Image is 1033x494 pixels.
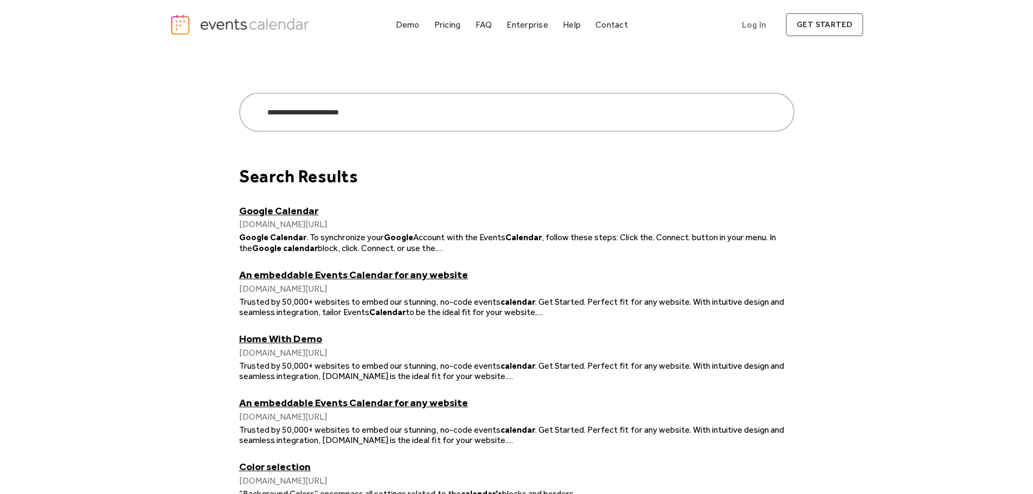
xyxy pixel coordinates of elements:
strong: calendar [501,297,535,307]
span: … [537,307,543,317]
strong: Calendar [505,232,542,242]
strong: Google [239,232,268,242]
span: , follow these steps: Click the. Connect. button in your menu. In the [239,232,777,253]
span: block, click. Connect. or use the. [318,243,437,253]
strong: calendar [501,425,535,435]
span: to be the ideal fit for your website. [406,307,537,317]
div: Contact [595,22,628,28]
span: Account with the Events [413,232,505,242]
strong: calendar [283,243,318,253]
a: Google Calendar [239,204,794,217]
a: Demo [392,17,424,32]
span: … [507,435,514,445]
strong: Google [384,232,413,242]
div: [DOMAIN_NAME][URL] [239,412,794,422]
div: [DOMAIN_NAME][URL] [239,348,794,358]
span: . Get Started. Perfect fit for any website. With intuitive design and seamless integration, [DOMA... [239,361,785,381]
strong: Calendar [270,232,306,242]
div: Help [563,22,581,28]
div: Search Results [239,166,794,187]
a: Color selection [239,460,794,473]
span: … [507,371,514,381]
div: [DOMAIN_NAME][URL] [239,476,794,486]
a: get started [786,13,863,36]
a: home [170,14,313,36]
span: . Get Started. Perfect fit for any website. With intuitive design and seamless integration, [DOMA... [239,425,785,445]
strong: Calendar [369,307,406,317]
div: FAQ [476,22,492,28]
span: Trusted by 50,000+ websites to embed our stunning, no-code events [239,361,501,371]
strong: Google [252,243,281,253]
a: Contact [591,17,632,32]
div: Demo [396,22,420,28]
a: An embeddable Events Calendar for any website [239,396,794,409]
a: An embeddable Events Calendar for any website [239,268,794,281]
div: Enterprise [506,22,548,28]
span: . Get Started. Perfect fit for any website. With intuitive design and seamless integration, tailo... [239,297,785,317]
span: . To synchronize your [306,232,384,242]
span: Trusted by 50,000+ websites to embed our stunning, no-code events [239,297,501,307]
a: Home With Demo [239,332,794,345]
div: [DOMAIN_NAME][URL] [239,219,794,229]
a: FAQ [471,17,497,32]
a: Enterprise [502,17,552,32]
strong: calendar [501,361,535,371]
span: … [437,243,444,253]
span: Trusted by 50,000+ websites to embed our stunning, no-code events [239,425,501,435]
a: Pricing [430,17,465,32]
a: Help [559,17,585,32]
div: Pricing [434,22,461,28]
div: [DOMAIN_NAME][URL] [239,284,794,294]
a: Log In [731,13,777,36]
